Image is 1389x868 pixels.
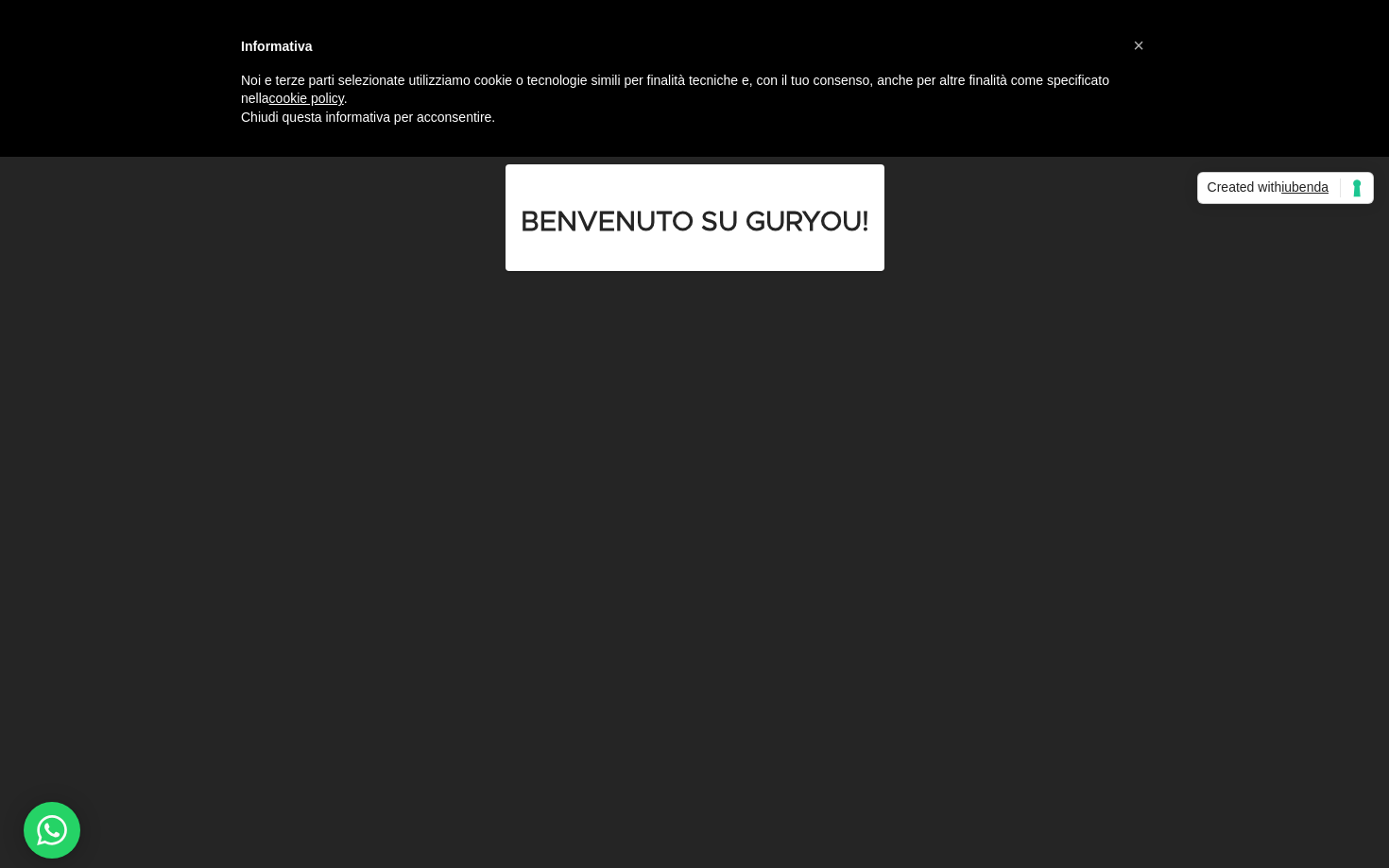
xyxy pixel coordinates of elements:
a: Created withiubenda [1197,172,1374,204]
p: BENVENUTO SU GURYOU! [521,203,869,242]
p: Noi e terze parti selezionate utilizziamo cookie o tecnologie simili per finalità tecniche e, con... [241,72,1118,109]
span: Created with [1208,179,1341,197]
span: × [1133,35,1144,56]
a: cookie policy [269,91,344,106]
img: whatsAppIcon.04b8739f.svg [36,814,69,847]
p: Chiudi questa informativa per acconsentire. [241,109,1118,128]
button: Chiudi questa informativa [1123,30,1154,60]
h2: Informativa [241,38,1118,57]
span: iubenda [1281,179,1329,195]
